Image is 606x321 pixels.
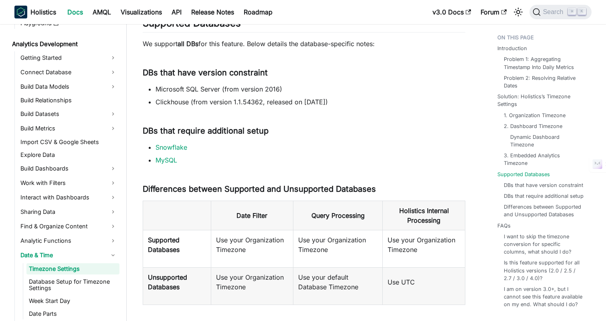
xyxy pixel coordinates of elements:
a: MySQL [156,156,177,164]
a: Work with Filters [18,177,119,189]
a: Sharing Data [18,205,119,218]
a: Find & Organize Content [18,220,119,233]
a: I am on version 3.0+, but I cannot see this feature available on my end. What should I do? [504,285,584,309]
a: Analytic Functions [18,234,119,247]
a: API [167,6,186,18]
button: Search (Command+K) [529,5,592,19]
a: Solution: Holistics’s Timezone Settings [497,93,587,108]
kbd: ⌘ [568,8,576,15]
a: Explore Data [18,149,119,160]
th: Holistics Internal Processing [383,201,465,230]
img: Holistics [14,6,27,18]
a: Build Relationships [18,95,119,106]
a: Problem 2: Resolving Relative Dates [504,74,584,89]
a: FAQs [497,222,511,230]
p: Use your Organization Timezone [216,272,289,292]
p: Use your default Database Timezone [298,272,378,292]
a: Roadmap [239,6,277,18]
h3: Differences between Supported and Unsupported Databases [143,184,465,194]
button: Switch between dark and light mode (currently light mode) [512,6,525,18]
p: Use UTC [388,277,460,287]
a: v3.0 Docs [428,6,476,18]
h2: Supported Databases [143,17,465,33]
p: Use your Organization Timezone [388,235,460,254]
p: We support for this feature. Below details the database-specific notes: [143,39,465,49]
a: Release Notes [186,6,239,18]
a: Visualizations [116,6,167,18]
a: Build Data Models [18,80,119,93]
a: DBs that require additional setup [504,192,584,200]
a: Date & Time [18,249,119,262]
a: Connect Database [18,66,119,79]
a: Docs [63,6,88,18]
a: Getting Started [18,51,119,64]
b: Holistics [30,7,56,17]
strong: Unsupported Databases [148,273,187,291]
a: 2. Dashboard Timezone [504,122,562,130]
h3: DBs that have version constraint [143,68,465,78]
th: Query Processing [293,201,383,230]
a: Date Parts [26,308,119,319]
li: Microsoft SQL Server (from version 2016) [156,84,465,94]
p: Use your Organization Timezone [216,235,289,254]
a: Database Setup for Timezone Settings [26,276,119,294]
a: Snowflake [156,143,187,151]
p: Use your Organization Timezone [298,235,378,254]
strong: all DBs [178,40,198,48]
a: Build Datasets [18,108,119,120]
th: Date Filter [211,201,293,230]
a: Problem 1: Aggregating Timestamp Into Daily Metrics [504,55,584,71]
span: Search [541,8,568,16]
a: Supported Databases [497,171,550,178]
a: Build Dashboards [18,162,119,175]
a: DBs that have version constraint [504,181,583,189]
a: Is this feature supported for all Holistics versions (2.0 / 2.5 / 2.7 / 3.0 / 4.0)? [504,259,584,282]
a: Introduction [497,45,527,52]
a: 3. Embedded Analytics Timezone [504,152,584,167]
strong: Supported Databases [148,236,180,254]
a: HolisticsHolistics [14,6,56,18]
a: AMQL [88,6,116,18]
h3: DBs that require additional setup [143,126,465,136]
li: Clickhouse (from version 1.1.54362, released on [DATE]) [156,97,465,107]
a: Timezone Settings [26,263,119,274]
a: Analytics Development [10,39,119,50]
a: Week Start Day [26,295,119,307]
a: I want to skip the timezone conversion for specific columns, what should I do? [504,233,584,256]
a: Build Metrics [18,122,119,135]
a: Forum [476,6,511,18]
a: Import CSV & Google Sheets [18,136,119,148]
a: Dynamic Dashboard Timezone [510,133,580,148]
nav: Docs sidebar [6,24,127,321]
a: 1. Organization Timezone [504,112,566,119]
a: Interact with Dashboards [18,191,119,204]
a: Differences between Supported and Unsupported Databases [504,203,584,218]
kbd: K [578,8,586,15]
